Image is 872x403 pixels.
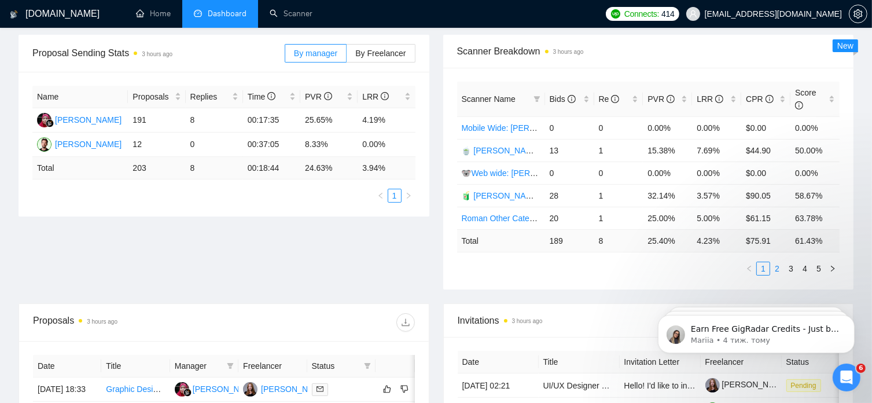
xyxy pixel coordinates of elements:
[37,115,122,124] a: D[PERSON_NAME]
[377,192,384,199] span: left
[397,318,414,327] span: download
[312,360,359,372] span: Status
[398,382,411,396] button: dislike
[170,355,238,378] th: Manager
[457,229,545,252] td: Total
[856,364,866,373] span: 6
[133,90,172,103] span: Proposals
[785,262,797,275] a: 3
[641,291,872,372] iframe: Intercom notifications повідомлення
[175,382,189,397] img: D
[624,8,659,20] span: Connects:
[741,139,790,162] td: $44.90
[101,378,170,402] td: Graphic Designer for Social Media and Web Assets
[186,108,243,133] td: 8
[194,9,202,17] span: dashboard
[746,265,753,272] span: left
[757,262,770,275] a: 1
[692,207,741,229] td: 5.00%
[270,9,312,19] a: searchScanner
[374,189,388,203] li: Previous Page
[248,92,275,101] span: Time
[790,162,840,184] td: 0.00%
[208,9,246,19] span: Dashboard
[305,92,332,101] span: PVR
[300,157,358,179] td: 24.63 %
[396,313,415,332] button: download
[400,384,409,394] span: dislike
[829,265,836,272] span: right
[594,116,643,139] td: 0
[238,355,307,378] th: Freelancer
[32,46,285,60] span: Proposal Sending Stats
[553,49,584,55] time: 3 hours ago
[692,162,741,184] td: 0.00%
[715,95,723,103] span: info-circle
[594,207,643,229] td: 1
[545,207,594,229] td: 20
[243,133,300,157] td: 00:37:05
[186,133,243,157] td: 0
[128,133,185,157] td: 12
[786,379,821,392] span: Pending
[741,184,790,207] td: $90.05
[193,383,259,395] div: [PERSON_NAME]
[647,94,675,104] span: PVR
[175,360,222,372] span: Manager
[705,378,720,393] img: c1i1C4GbPzK8a6VQTaaFhHMDCqGgwIFFNuPMLd4kH8rZiF0HTDS5XhOfVQbhsoiF-V
[790,139,840,162] td: 50.00%
[462,146,663,155] a: 🍵 [PERSON_NAME] | Web Wide: 09/12 - Bid in Range
[741,162,790,184] td: $0.00
[358,108,415,133] td: 4.19%
[300,108,358,133] td: 25.65%
[756,262,770,276] li: 1
[795,88,816,110] span: Score
[594,139,643,162] td: 1
[771,262,783,275] a: 2
[545,162,594,184] td: 0
[594,162,643,184] td: 0
[795,101,803,109] span: info-circle
[746,94,773,104] span: CPR
[692,184,741,207] td: 3.57%
[37,139,122,148] a: RV[PERSON_NAME]
[300,133,358,157] td: 8.33%
[790,229,840,252] td: 61.43 %
[545,139,594,162] td: 13
[643,207,692,229] td: 25.00%
[243,382,257,397] img: TB
[643,116,692,139] td: 0.00%
[55,113,122,126] div: [PERSON_NAME]
[462,214,719,223] a: Roman Other Categories: UX/UI & Web design copy [PERSON_NAME]
[812,262,825,275] a: 5
[837,41,853,50] span: New
[849,9,867,19] a: setting
[402,189,415,203] button: right
[766,95,774,103] span: info-circle
[643,184,692,207] td: 32.14%
[227,362,234,369] span: filter
[705,380,789,389] a: [PERSON_NAME]
[10,5,18,24] img: logo
[33,378,101,402] td: [DATE] 18:33
[225,357,236,375] span: filter
[46,119,54,127] img: gigradar-bm.png
[742,262,756,276] li: Previous Page
[243,157,300,179] td: 00:18:44
[643,139,692,162] td: 15.38%
[183,389,192,397] img: gigradar-bm.png
[458,373,539,398] td: [DATE] 02:21
[849,5,867,23] button: setting
[358,157,415,179] td: 3.94 %
[790,207,840,229] td: 63.78%
[383,384,391,394] span: like
[243,108,300,133] td: 00:17:35
[128,86,185,108] th: Proposals
[539,351,620,373] th: Title
[594,184,643,207] td: 1
[317,386,323,393] span: mail
[128,157,185,179] td: 203
[462,123,577,133] a: Mobile Wide: [PERSON_NAME]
